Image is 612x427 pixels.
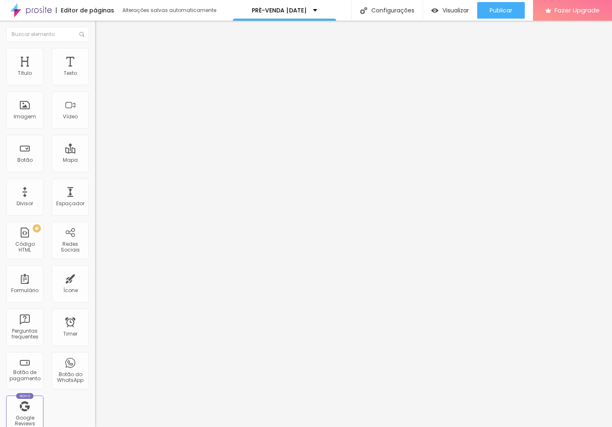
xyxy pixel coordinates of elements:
div: Mapa [63,157,78,163]
span: Visualizar [442,7,469,14]
div: Timer [63,331,77,337]
div: Vídeo [63,114,78,120]
div: Espaçador [56,201,84,206]
div: Perguntas frequentes [8,328,41,340]
div: Divisor [17,201,33,206]
div: Google Reviews [8,415,41,427]
div: Título [18,70,32,76]
div: Imagem [14,114,36,120]
div: Editor de páginas [56,7,114,13]
button: Visualizar [423,2,477,19]
button: Publicar [477,2,525,19]
span: Fazer Upgrade [555,7,600,14]
div: Novo [16,393,34,399]
div: Texto [64,70,77,76]
input: Buscar elemento [6,27,89,42]
div: Botão de pagamento [8,369,41,381]
iframe: Editor [95,21,612,427]
p: PRÉ-VENDA [DATE] [252,7,307,13]
div: Formulário [11,288,38,293]
span: Publicar [490,7,512,14]
div: Redes Sociais [54,241,86,253]
img: view-1.svg [431,7,438,14]
img: Icone [360,7,367,14]
div: Alterações salvas automaticamente [122,8,218,13]
div: Botão [17,157,33,163]
div: Código HTML [8,241,41,253]
div: Ícone [63,288,78,293]
img: Icone [79,32,84,37]
div: Botão do WhatsApp [54,372,86,384]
